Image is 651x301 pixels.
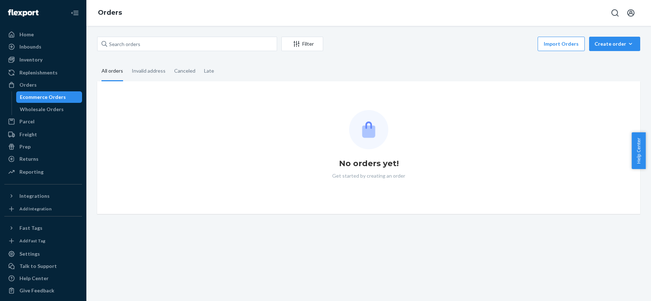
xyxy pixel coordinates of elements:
[339,158,399,169] h1: No orders yet!
[101,61,123,81] div: All orders
[19,287,54,294] div: Give Feedback
[632,132,646,169] button: Help Center
[4,79,82,91] a: Orders
[204,61,214,80] div: Late
[4,222,82,234] button: Fast Tags
[92,3,128,23] ol: breadcrumbs
[19,155,39,163] div: Returns
[4,260,82,272] button: Talk to Support
[19,118,35,125] div: Parcel
[4,153,82,165] a: Returns
[68,6,82,20] button: Close Navigation
[19,56,42,63] div: Inventory
[4,248,82,260] a: Settings
[4,285,82,296] button: Give Feedback
[19,238,45,244] div: Add Fast Tag
[16,91,82,103] a: Ecommerce Orders
[4,166,82,178] a: Reporting
[19,192,50,200] div: Integrations
[281,37,323,51] button: Filter
[4,237,82,245] a: Add Fast Tag
[595,40,635,47] div: Create order
[4,190,82,202] button: Integrations
[4,29,82,40] a: Home
[19,31,34,38] div: Home
[19,81,37,88] div: Orders
[4,273,82,284] a: Help Center
[4,41,82,53] a: Inbounds
[332,172,405,179] p: Get started by creating an order
[16,104,82,115] a: Wholesale Orders
[19,263,57,270] div: Talk to Support
[608,6,622,20] button: Open Search Box
[20,94,66,101] div: Ecommerce Orders
[349,110,388,149] img: Empty list
[4,129,82,140] a: Freight
[19,43,41,50] div: Inbounds
[19,224,42,232] div: Fast Tags
[8,9,39,17] img: Flexport logo
[4,205,82,213] a: Add Integration
[19,206,51,212] div: Add Integration
[624,6,638,20] button: Open account menu
[19,131,37,138] div: Freight
[589,37,640,51] button: Create order
[19,250,40,257] div: Settings
[132,61,166,80] div: Invalid address
[4,116,82,127] a: Parcel
[4,141,82,152] a: Prep
[538,37,585,51] button: Import Orders
[4,67,82,78] a: Replenishments
[19,275,49,282] div: Help Center
[19,69,58,76] div: Replenishments
[282,40,323,47] div: Filter
[174,61,195,80] div: Canceled
[4,54,82,65] a: Inventory
[19,143,31,150] div: Prep
[98,9,122,17] a: Orders
[97,37,277,51] input: Search orders
[20,106,64,113] div: Wholesale Orders
[19,168,44,175] div: Reporting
